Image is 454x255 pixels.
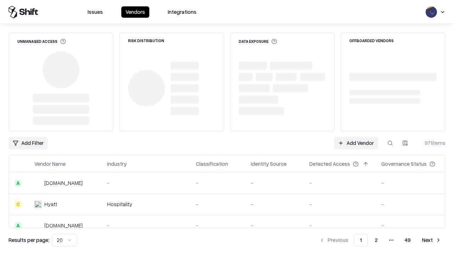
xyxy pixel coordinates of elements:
div: - [196,200,239,208]
div: Detected Access [309,160,350,168]
button: 2 [369,234,383,246]
div: [DOMAIN_NAME] [44,222,83,229]
div: - [309,200,370,208]
div: Data Exposure [239,39,277,44]
div: Industry [107,160,127,168]
div: Identity Source [251,160,287,168]
div: - [196,222,239,229]
div: - [381,222,447,229]
img: Hyatt [34,201,41,208]
button: Next [418,234,445,246]
div: Unmanaged Access [17,39,66,44]
div: Offboarded Vendors [349,39,394,42]
img: intrado.com [34,180,41,187]
div: 971 items [417,139,445,147]
div: Vendor Name [34,160,66,168]
a: Add Vendor [334,137,378,149]
div: - [251,222,298,229]
div: A [15,222,22,229]
div: - [196,179,239,187]
div: A [15,180,22,187]
div: C [15,201,22,208]
div: - [309,222,370,229]
button: 1 [354,234,368,246]
button: Add Filter [9,137,48,149]
div: - [107,222,184,229]
div: Hyatt [44,200,57,208]
nav: pagination [315,234,445,246]
button: 49 [399,234,416,246]
button: Integrations [164,6,201,18]
div: [DOMAIN_NAME] [44,179,83,187]
div: - [381,179,447,187]
p: Results per page: [9,236,49,244]
div: Hospitality [107,200,184,208]
div: - [309,179,370,187]
div: - [107,179,184,187]
div: Risk Distribution [128,39,164,42]
div: Classification [196,160,228,168]
div: - [381,200,447,208]
div: Governance Status [381,160,427,168]
button: Vendors [121,6,149,18]
img: primesec.co.il [34,222,41,229]
button: Issues [83,6,107,18]
div: - [251,200,298,208]
div: - [251,179,298,187]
